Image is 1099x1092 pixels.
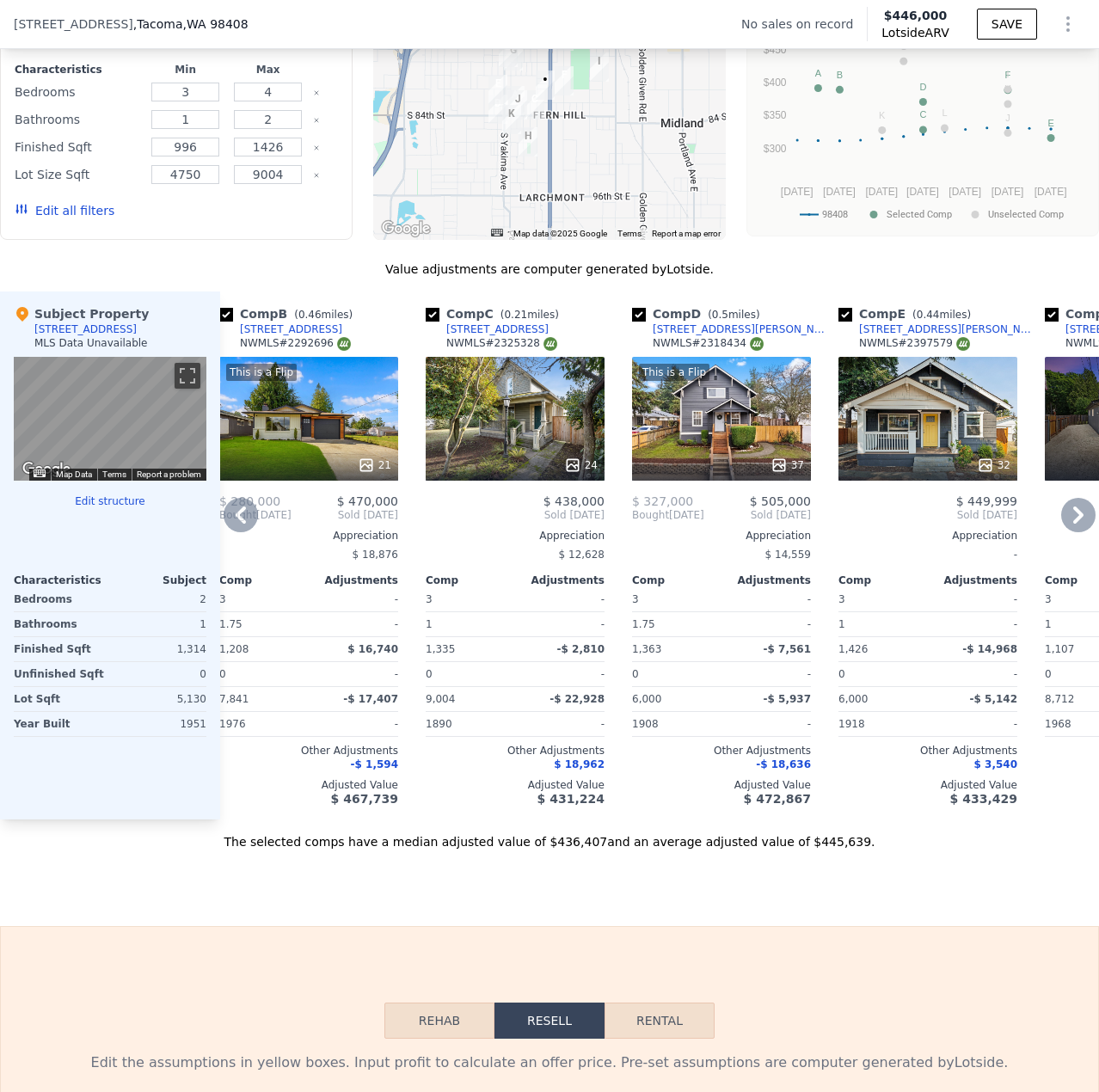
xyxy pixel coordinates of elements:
div: - [519,662,605,686]
div: Bedrooms [14,587,107,611]
a: Open this area in Google Maps (opens a new window) [378,218,434,240]
img: NWMLS Logo [337,337,351,351]
span: -$ 5,937 [764,693,811,705]
div: - [931,712,1017,736]
text: [DATE] [992,186,1024,198]
span: -$ 2,810 [557,643,605,655]
a: Report a map error [652,229,721,238]
span: -$ 7,561 [764,643,811,655]
div: 8052 S Thompson Ave [488,75,507,104]
button: Keyboard shortcuts [34,469,46,477]
div: 8407 S G St [508,90,527,120]
div: Appreciation [632,529,811,543]
div: [STREET_ADDRESS][PERSON_NAME] [859,322,1038,336]
div: Appreciation [219,529,398,543]
div: 1.75 [219,612,305,636]
span: Bought [632,508,669,522]
div: - [725,587,811,611]
button: Show Options [1051,7,1085,41]
span: 0.5 [712,309,728,321]
div: Min [148,63,224,77]
div: NWMLS # 2292696 [240,336,351,351]
span: -$ 22,928 [549,693,605,705]
div: [STREET_ADDRESS] [240,322,342,336]
div: 8609 S Park Ave [502,105,521,134]
span: $ 431,224 [537,792,605,806]
div: 1,314 [114,637,206,661]
div: Comp [632,574,721,587]
div: 8246 S G St [506,86,525,115]
div: Other Adjustments [838,744,1017,758]
img: Google [378,218,434,240]
span: 3 [632,593,639,605]
div: A chart. [758,17,1084,232]
div: 1890 [426,712,512,736]
text: J [1005,113,1010,123]
div: 1951 [114,712,206,736]
button: Rehab [384,1003,494,1039]
div: Characteristics [14,574,110,587]
div: Bedrooms [15,80,141,104]
span: Sold [DATE] [838,508,1017,522]
div: NWMLS # 2397579 [859,336,970,351]
div: NWMLS # 2318434 [653,336,764,351]
div: 32 [977,457,1010,474]
div: Comp E [838,305,978,322]
button: Clear [313,144,320,151]
div: - [931,662,1017,686]
div: Year Built [14,712,107,736]
div: - [725,662,811,686]
text: [DATE] [949,186,981,198]
span: 9,004 [426,693,455,705]
div: 5,130 [114,687,206,711]
span: -$ 17,407 [343,693,398,705]
div: - [931,587,1017,611]
button: Edit structure [14,494,206,508]
text: [DATE] [781,186,814,198]
text: Selected Comp [887,209,952,220]
a: [STREET_ADDRESS] [219,322,342,336]
img: Google [18,458,75,481]
span: $ 470,000 [337,494,398,508]
span: -$ 5,142 [970,693,1017,705]
span: ( miles) [287,309,359,321]
span: 3 [838,593,845,605]
button: SAVE [977,9,1037,40]
div: 8425 S Thompson Ave [488,95,507,124]
span: Sold [DATE] [704,508,811,522]
span: $ 14,559 [765,549,811,561]
button: Clear [313,89,320,96]
div: 1 [838,612,924,636]
div: Characteristics [15,63,141,77]
span: Map data ©2025 Google [513,229,607,238]
span: 1,426 [838,643,868,655]
div: Comp C [426,305,566,322]
span: 0.44 [917,309,940,321]
span: 0 [838,668,845,680]
span: 0 [219,668,226,680]
span: 1,208 [219,643,249,655]
div: Adjustments [928,574,1017,587]
div: 37 [771,457,804,474]
div: Comp [219,574,309,587]
div: 505 S 90th St [519,127,537,156]
span: 0.21 [504,309,527,321]
text: G [900,41,908,52]
div: 1 [426,612,512,636]
div: - [519,712,605,736]
text: A [815,68,822,78]
div: Comp B [219,305,359,322]
div: Comp D [632,305,767,322]
div: Lot Sqft [14,687,107,711]
a: Open this area in Google Maps (opens a new window) [18,458,75,481]
div: Unfinished Sqft [14,662,107,686]
span: , Tacoma [133,15,249,33]
a: [STREET_ADDRESS] [426,322,549,336]
a: Report a problem [137,469,201,479]
text: $350 [764,109,787,121]
span: $ 327,000 [632,494,693,508]
div: Adjusted Value [219,778,398,792]
div: Adjusted Value [426,778,605,792]
div: 1908 [632,712,718,736]
span: $ 467,739 [331,792,398,806]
